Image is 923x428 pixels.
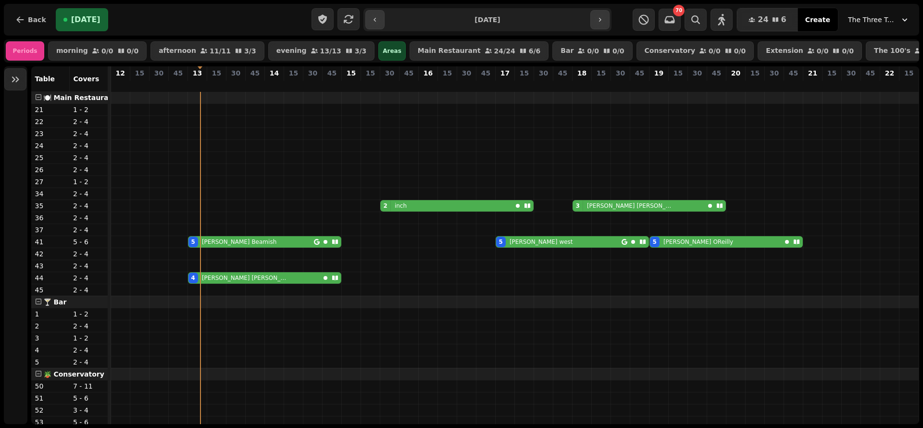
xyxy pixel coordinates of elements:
[202,238,276,246] p: [PERSON_NAME] Beamish
[482,80,490,89] p: 0
[410,41,549,61] button: Main Restaurant24/246/6
[817,48,829,54] p: 0 / 0
[462,68,471,78] p: 30
[289,68,298,78] p: 15
[35,177,66,187] p: 27
[73,321,104,331] p: 2 - 4
[481,68,490,78] p: 45
[73,285,104,295] p: 2 - 4
[539,68,548,78] p: 30
[770,68,779,78] p: 30
[35,237,66,247] p: 41
[842,11,915,28] button: The Three Trees
[587,202,675,210] p: [PERSON_NAME] [PERSON_NAME]
[499,238,503,246] div: 5
[713,80,721,89] p: 0
[35,321,66,331] p: 2
[386,80,394,89] p: 2
[73,309,104,319] p: 1 - 2
[617,80,624,89] p: 0
[510,238,573,246] p: [PERSON_NAME] west
[56,8,108,31] button: [DATE]
[577,68,586,78] p: 18
[210,48,231,54] p: 11 / 11
[636,41,754,61] button: Conservatory0/00/0
[874,47,911,55] p: The 100's
[73,105,104,114] p: 1 - 2
[135,68,144,78] p: 15
[443,68,452,78] p: 15
[384,202,387,210] div: 2
[73,405,104,415] p: 3 - 4
[758,16,768,24] span: 24
[73,237,104,247] p: 5 - 6
[905,80,913,89] p: 0
[309,80,317,89] p: 0
[424,68,433,78] p: 16
[251,80,259,89] p: 0
[694,80,701,89] p: 0
[56,47,88,55] p: morning
[552,41,632,61] button: Bar0/00/0
[73,141,104,151] p: 2 - 4
[355,48,367,54] p: 3 / 3
[35,285,66,295] p: 45
[885,68,894,78] p: 22
[4,68,26,90] button: Expand sidebar
[35,357,66,367] p: 5
[675,8,682,13] span: 70
[73,273,104,283] p: 2 - 4
[35,117,66,126] p: 22
[559,80,567,89] p: 0
[73,357,104,367] p: 2 - 4
[347,68,356,78] p: 15
[463,80,471,89] p: 0
[578,80,586,89] p: 3
[232,80,240,89] p: 0
[501,80,509,89] p: 5
[73,153,104,163] p: 2 - 4
[101,48,113,54] p: 0 / 0
[405,80,413,89] p: 0
[73,333,104,343] p: 1 - 2
[809,80,817,89] p: 0
[150,41,264,61] button: afternoon11/113/3
[73,345,104,355] p: 2 - 4
[73,165,104,175] p: 2 - 4
[73,129,104,138] p: 2 - 4
[790,80,798,89] p: 0
[174,68,183,78] p: 45
[616,68,625,78] p: 30
[828,80,836,89] p: 0
[751,80,759,89] p: 0
[244,48,256,54] p: 3 / 3
[558,68,567,78] p: 45
[842,48,854,54] p: 0 / 0
[28,16,46,23] span: Back
[867,80,874,89] p: 0
[250,68,260,78] p: 45
[808,68,817,78] p: 21
[116,68,125,78] p: 12
[73,417,104,427] p: 5 - 6
[73,249,104,259] p: 2 - 4
[35,105,66,114] p: 21
[848,15,896,25] span: The Three Trees
[367,80,374,89] p: 0
[73,393,104,403] p: 5 - 6
[213,80,221,89] p: 0
[191,274,195,282] div: 4
[212,68,221,78] p: 15
[378,41,406,61] div: Areas
[35,249,66,259] p: 42
[848,80,855,89] p: 0
[424,80,432,89] p: 0
[194,80,201,89] p: 9
[561,47,574,55] p: Bar
[540,80,548,89] p: 0
[612,48,624,54] p: 0 / 0
[653,238,657,246] div: 5
[35,261,66,271] p: 43
[781,16,786,24] span: 6
[35,309,66,319] p: 1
